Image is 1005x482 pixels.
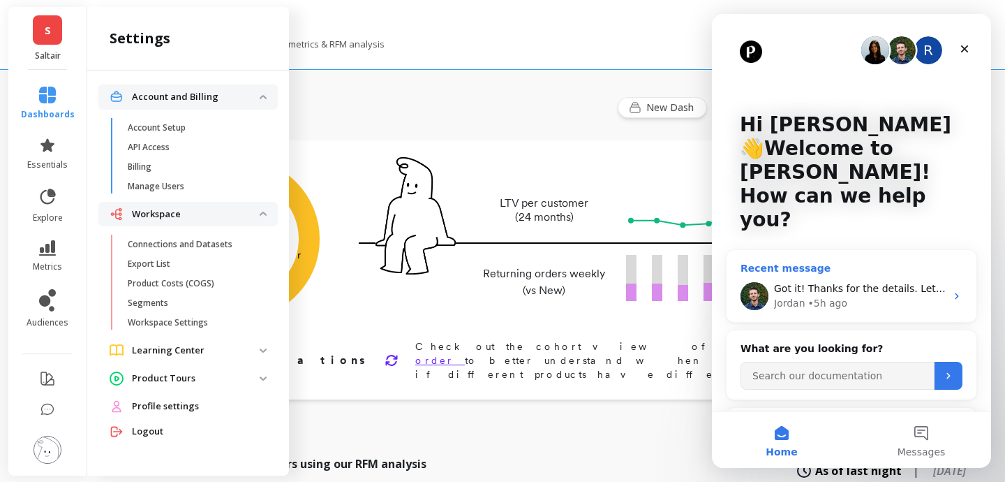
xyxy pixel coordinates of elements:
p: LTV per customer (24 months) [479,196,609,224]
div: Jordan [62,282,94,297]
span: As of last night [815,462,902,479]
p: Account and Billing [132,90,260,104]
img: down caret icon [260,212,267,216]
input: Search our documentation [29,348,223,376]
span: dashboards [21,109,75,120]
img: navigation item icon [110,90,124,103]
span: | [913,462,919,479]
img: navigation item icon [110,400,124,414]
p: Workspace [132,207,260,221]
img: down caret icon [260,349,267,353]
span: essentials [27,159,68,170]
span: audiences [27,317,68,328]
span: Home [54,433,85,443]
img: navigation item icon [110,425,124,439]
p: Product Costs (COGS) [128,278,214,289]
p: Billing [128,161,151,173]
h2: What are you looking for? [29,328,251,342]
img: down caret icon [260,377,267,381]
img: navigation item icon [110,372,124,386]
button: New Dash [618,97,707,118]
iframe: Intercom live chat [712,14,991,468]
p: Check out the cohort view of to better understand when customers come back. See if different prod... [415,339,938,381]
p: Saltair [22,50,73,61]
button: Submit [223,348,251,376]
p: Product Tours [132,372,260,386]
p: Returning orders weekly (vs New) [479,265,609,299]
div: • 5h ago [96,282,136,297]
img: profile picture [33,436,61,464]
button: Messages [140,398,279,454]
span: S [45,22,51,38]
img: navigation item icon [110,207,124,221]
span: explore [33,212,63,224]
span: New Dash [646,101,698,115]
img: pal seatted on line [375,157,456,275]
div: Close [240,22,265,48]
a: Profile settings [132,400,267,414]
p: Export List [128,258,170,270]
h2: settings [110,29,170,48]
span: Profile settings [132,400,199,414]
p: Workspace Settings [128,317,208,328]
p: Account Setup [128,122,186,133]
p: Connections and Datasets [128,239,232,250]
img: navigation item icon [110,344,124,356]
span: Messages [186,433,234,443]
span: Logout [132,425,163,439]
p: API Access [128,142,170,153]
p: Manage Users [128,181,184,192]
span: metrics [33,261,62,272]
img: down caret icon [260,95,267,99]
p: Segments [128,298,168,309]
p: Learning Center [132,344,260,358]
span: [DATE] [933,463,966,479]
